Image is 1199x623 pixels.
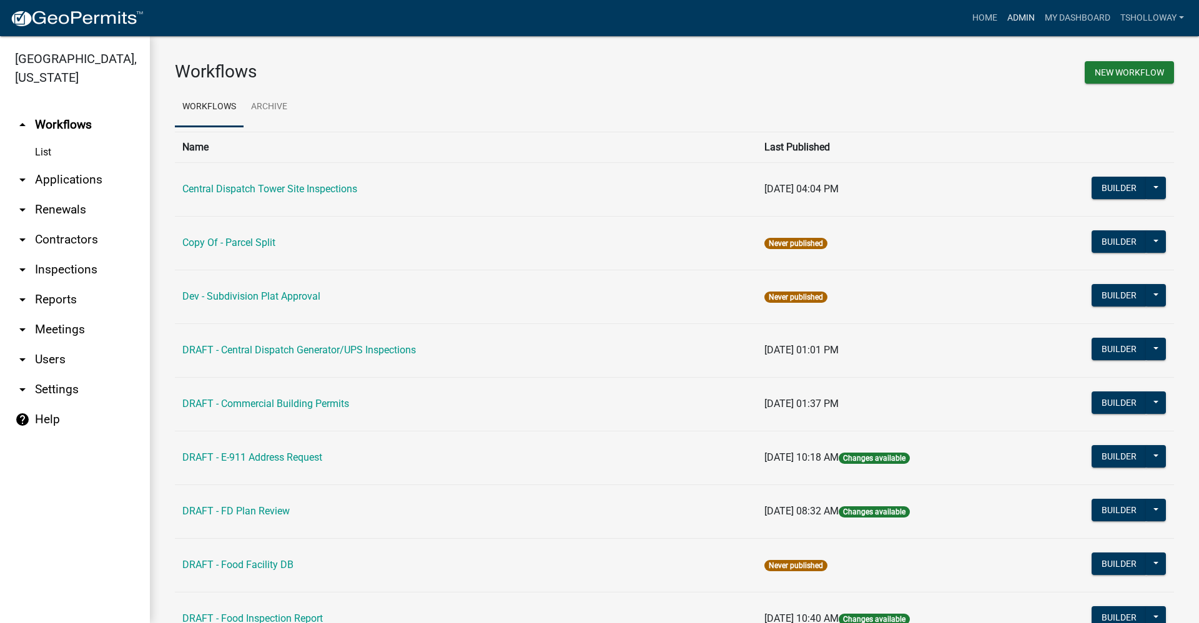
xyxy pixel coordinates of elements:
[764,183,839,195] span: [DATE] 04:04 PM
[1092,230,1147,253] button: Builder
[15,382,30,397] i: arrow_drop_down
[1092,499,1147,521] button: Builder
[839,453,910,464] span: Changes available
[182,344,416,356] a: DRAFT - Central Dispatch Generator/UPS Inspections
[764,344,839,356] span: [DATE] 01:01 PM
[15,117,30,132] i: arrow_drop_up
[1092,338,1147,360] button: Builder
[1092,445,1147,468] button: Builder
[1115,6,1189,30] a: tsholloway
[182,183,357,195] a: Central Dispatch Tower Site Inspections
[15,262,30,277] i: arrow_drop_down
[182,559,294,571] a: DRAFT - Food Facility DB
[182,451,322,463] a: DRAFT - E-911 Address Request
[15,202,30,217] i: arrow_drop_down
[175,132,757,162] th: Name
[15,352,30,367] i: arrow_drop_down
[1092,391,1147,414] button: Builder
[182,505,290,517] a: DRAFT - FD Plan Review
[764,451,839,463] span: [DATE] 10:18 AM
[182,237,275,248] a: Copy Of - Parcel Split
[175,61,665,82] h3: Workflows
[175,87,244,127] a: Workflows
[15,322,30,337] i: arrow_drop_down
[182,290,320,302] a: Dev - Subdivision Plat Approval
[1092,284,1147,307] button: Builder
[764,292,827,303] span: Never published
[15,412,30,427] i: help
[15,292,30,307] i: arrow_drop_down
[764,560,827,571] span: Never published
[15,232,30,247] i: arrow_drop_down
[764,398,839,410] span: [DATE] 01:37 PM
[244,87,295,127] a: Archive
[757,132,1024,162] th: Last Published
[1092,552,1147,575] button: Builder
[1085,61,1174,84] button: New Workflow
[15,172,30,187] i: arrow_drop_down
[839,506,910,518] span: Changes available
[1040,6,1115,30] a: My Dashboard
[764,238,827,249] span: Never published
[967,6,1002,30] a: Home
[764,505,839,517] span: [DATE] 08:32 AM
[1092,177,1147,199] button: Builder
[182,398,349,410] a: DRAFT - Commercial Building Permits
[1002,6,1040,30] a: Admin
